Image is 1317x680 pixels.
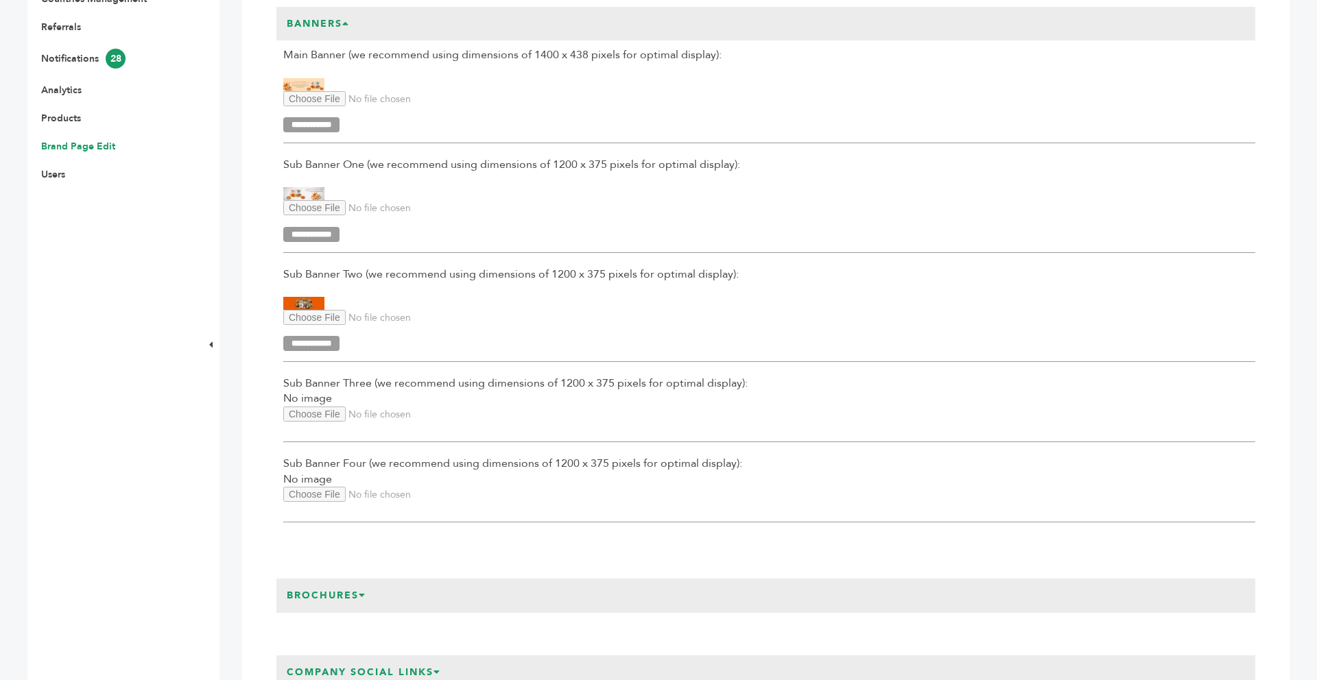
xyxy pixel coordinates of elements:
[283,187,324,200] img: Fried Sea - Crispy Squid
[283,157,1255,172] span: Sub Banner One (we recommend using dimensions of 1200 x 375 pixels for optimal display):
[283,376,1255,442] div: No image
[41,21,81,34] a: Referrals
[41,140,115,153] a: Brand Page Edit
[283,47,1255,62] span: Main Banner (we recommend using dimensions of 1400 x 438 pixels for optimal display):
[276,7,360,41] h3: Banners
[283,456,1255,471] span: Sub Banner Four (we recommend using dimensions of 1200 x 375 pixels for optimal display):
[283,376,1255,391] span: Sub Banner Three (we recommend using dimensions of 1200 x 375 pixels for optimal display):
[106,49,126,69] span: 28
[41,112,81,125] a: Products
[276,579,377,613] h3: Brochures
[283,267,1255,282] span: Sub Banner Two (we recommend using dimensions of 1200 x 375 pixels for optimal display):
[283,456,1255,522] div: No image
[41,52,126,65] a: Notifications28
[41,168,65,181] a: Users
[283,297,324,310] img: Fried Sea - Crispy Squid
[41,84,82,97] a: Analytics
[283,78,324,91] img: Fried Sea - Crispy Squid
